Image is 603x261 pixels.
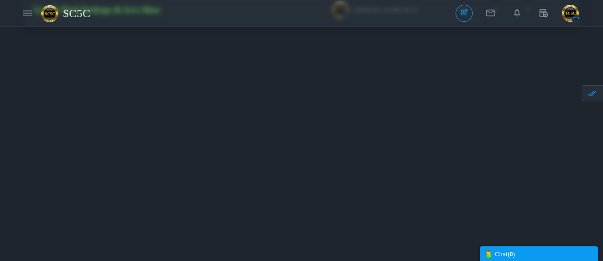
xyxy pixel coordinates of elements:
div: Chat [484,249,594,259]
img: cropcircle.png [562,5,579,22]
span: ( ) [508,251,515,258]
strong: 0 [510,251,513,258]
span: $C5C [63,2,98,24]
img: 91x91forum.png [41,5,63,22]
a: $C5C [41,2,98,24]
